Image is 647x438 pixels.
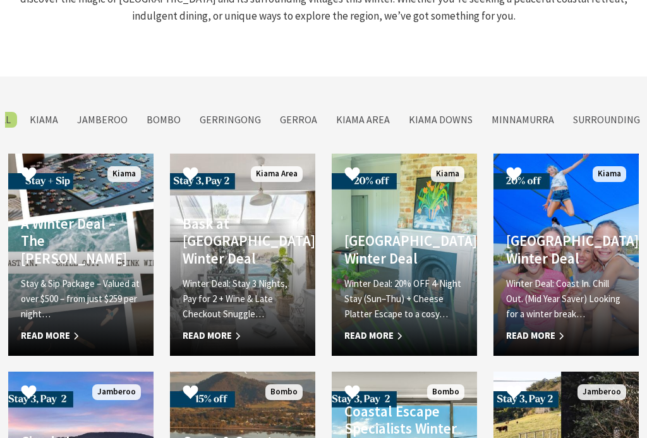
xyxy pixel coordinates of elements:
label: Gerringong [193,112,267,128]
span: Kiama Area [251,166,303,182]
label: Kiama Area [330,112,396,128]
span: Kiama [593,166,626,182]
span: Kiama [107,166,141,182]
span: Read More [344,328,464,343]
a: Another Image Used Bask at [GEOGRAPHIC_DATA] Winter Deal Winter Deal: Stay 3 Nights, Pay for 2 + ... [170,154,315,356]
button: Click to Favourite A Winter Deal – The Sebel Kiama [8,154,49,197]
a: Another Image Used [GEOGRAPHIC_DATA] Winter Deal Winter Deal: Coast In. Chill Out. (Mid Year Save... [493,154,639,356]
p: Stay & Sip Package – Valued at over $500 – from just $259 per night… [21,276,141,322]
span: Bombo [265,384,303,400]
label: Kiama [23,112,64,128]
button: Click to Favourite Coast & Country Holidays Winter Deal [170,372,211,415]
label: Minnamurra [485,112,560,128]
span: Read More [506,328,626,343]
button: Click to Favourite Cicada Luxury Camping Winter Deal [8,372,49,415]
label: Jamberoo [71,112,134,128]
label: Kiama Downs [402,112,479,128]
span: Jamberoo [92,384,141,400]
h4: [GEOGRAPHIC_DATA] Winter Deal [506,232,626,267]
span: Kiama [431,166,464,182]
label: Bombo [140,112,187,128]
button: Click to Favourite Jamberoo Valley Farm Winter Deal [493,372,535,415]
span: Read More [183,328,303,343]
h4: A Winter Deal – The [PERSON_NAME] [21,215,141,267]
span: Read More [21,328,141,343]
p: Winter Deal: 20% OFF 4-Night Stay (Sun–Thu) + Cheese Platter Escape to a cosy… [344,276,464,322]
button: Click to Favourite Coastal Escape Specialists Winter Deal [332,372,373,415]
p: Winter Deal: Stay 3 Nights, Pay for 2 + Wine & Late Checkout Snuggle… [183,276,303,322]
button: Click to Favourite Bask at Loves Bay Winter Deal [170,154,211,197]
span: Jamberoo [577,384,626,400]
a: Another Image Used A Winter Deal – The [PERSON_NAME] Stay & Sip Package – Valued at over $500 – f... [8,154,154,356]
label: Gerroa [274,112,323,128]
p: Winter Deal: Coast In. Chill Out. (Mid Year Saver) Looking for a winter break… [506,276,626,322]
h4: [GEOGRAPHIC_DATA] Winter Deal [344,232,464,267]
span: Bombo [427,384,464,400]
button: Click to Favourite BIG4 Easts Beach Holiday Park Winter Deal [493,154,535,197]
h4: Bask at [GEOGRAPHIC_DATA] Winter Deal [183,215,303,267]
a: Another Image Used [GEOGRAPHIC_DATA] Winter Deal Winter Deal: 20% OFF 4-Night Stay (Sun–Thu) + Ch... [332,154,477,356]
button: Click to Favourite Bellevue Boutique Hotel Winter Deal [332,154,373,197]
